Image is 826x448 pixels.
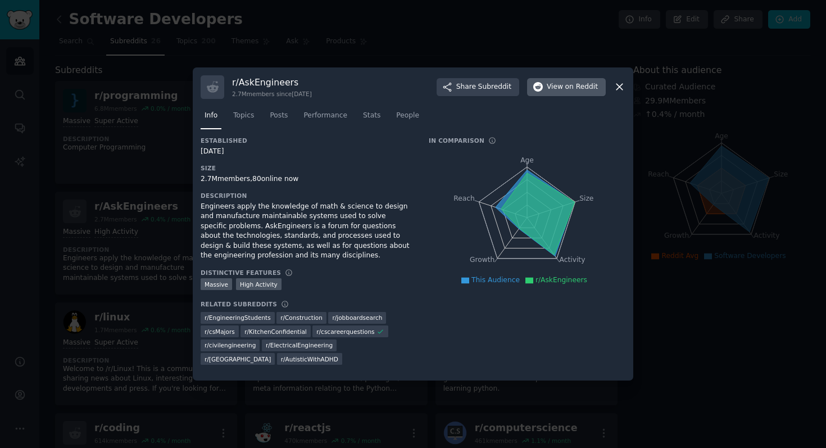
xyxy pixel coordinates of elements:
[201,202,413,261] div: Engineers apply the knowledge of math & science to design and manufacture maintainable systems us...
[205,355,271,363] span: r/ [GEOGRAPHIC_DATA]
[392,107,423,130] a: People
[453,194,475,202] tspan: Reach
[229,107,258,130] a: Topics
[470,256,494,264] tspan: Growth
[205,328,235,336] span: r/ csMajors
[201,137,413,144] h3: Established
[201,300,277,308] h3: Related Subreddits
[233,111,254,121] span: Topics
[232,76,312,88] h3: r/ AskEngineers
[478,82,511,92] span: Subreddit
[232,90,312,98] div: 2.7M members since [DATE]
[201,147,413,157] div: [DATE]
[201,107,221,130] a: Info
[565,82,598,92] span: on Reddit
[520,156,534,164] tspan: Age
[244,328,307,336] span: r/ KitchenConfidential
[201,174,413,184] div: 2.7M members, 80 online now
[471,276,520,284] span: This Audience
[547,82,598,92] span: View
[201,278,232,290] div: Massive
[456,82,511,92] span: Share
[579,194,593,202] tspan: Size
[205,341,256,349] span: r/ civilengineering
[270,111,288,121] span: Posts
[316,328,374,336] span: r/ cscareerquestions
[236,278,282,290] div: High Activity
[332,314,382,322] span: r/ jobboardsearch
[280,314,323,322] span: r/ Construction
[303,111,347,121] span: Performance
[560,256,586,264] tspan: Activity
[429,137,484,144] h3: In Comparison
[201,269,281,277] h3: Distinctive Features
[201,164,413,172] h3: Size
[266,107,292,130] a: Posts
[266,341,333,349] span: r/ ElectricalEngineering
[205,111,217,121] span: Info
[281,355,338,363] span: r/ AutisticWithADHD
[396,111,419,121] span: People
[299,107,351,130] a: Performance
[363,111,380,121] span: Stats
[527,78,606,96] button: Viewon Reddit
[535,276,587,284] span: r/AskEngineers
[437,78,519,96] button: ShareSubreddit
[205,314,271,322] span: r/ EngineeringStudents
[201,192,413,200] h3: Description
[359,107,384,130] a: Stats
